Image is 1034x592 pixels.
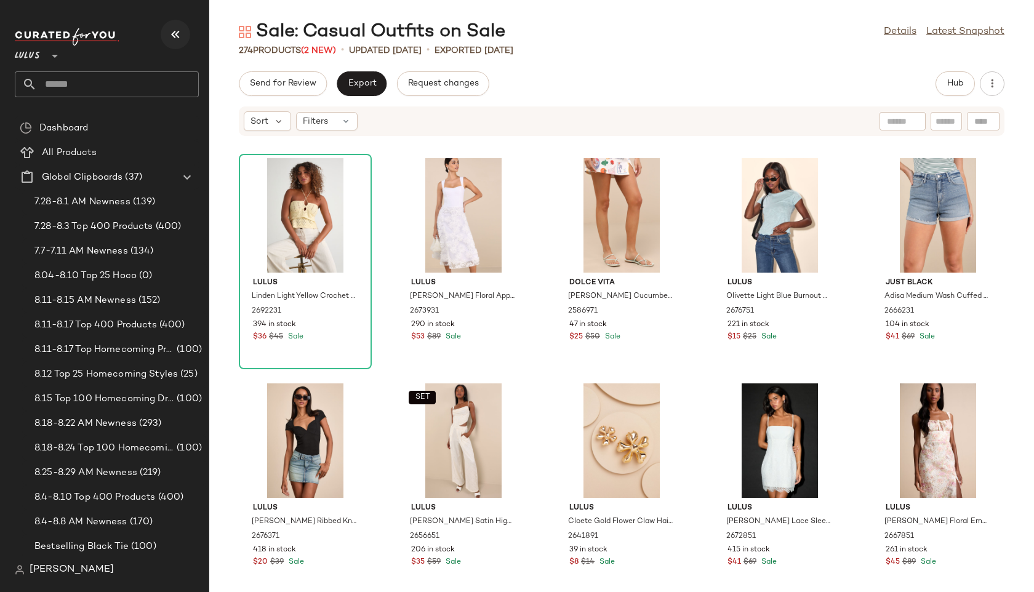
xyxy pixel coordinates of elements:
[34,269,137,283] span: 8.04-8.10 Top 25 Hoco
[727,278,832,289] span: Lulus
[727,545,770,556] span: 415 in stock
[410,516,515,527] span: [PERSON_NAME] Satin High-Rise Trousers
[727,319,769,330] span: 221 in stock
[884,531,914,542] span: 2667851
[884,25,916,39] a: Details
[410,306,439,317] span: 2673931
[884,291,989,302] span: Adisa Medium Wash Cuffed Denim Shorts
[410,291,515,302] span: [PERSON_NAME] Floral Applique Midi Dress
[34,540,129,554] span: Bestselling Black Tie
[427,557,441,568] span: $59
[902,332,915,343] span: $69
[34,441,174,455] span: 8.18-8.24 Top 100 Homecoming Dresses
[34,220,153,234] span: 7.28-8.3 Top 400 Products
[401,383,526,498] img: 12772761_2656651.jpg
[876,383,1000,498] img: 2667851_01_hero_2025-07-02.jpg
[401,158,526,273] img: 2673931_01_hero.jpg
[349,44,422,57] p: updated [DATE]
[411,278,516,289] span: Lulus
[250,115,268,128] span: Sort
[918,558,936,566] span: Sale
[568,531,598,542] span: 2641891
[886,278,990,289] span: Just Black
[902,557,916,568] span: $89
[443,333,461,341] span: Sale
[253,319,296,330] span: 394 in stock
[407,79,479,89] span: Request changes
[253,278,358,289] span: Lulus
[427,43,430,58] span: •
[15,28,119,46] img: cfy_white_logo.C9jOOHJF.svg
[137,417,162,431] span: (293)
[15,565,25,575] img: svg%3e
[34,515,127,529] span: 8.4-8.8 AM Newness
[886,319,929,330] span: 104 in stock
[743,332,756,343] span: $25
[559,158,684,273] img: 2586971_01_OM.jpg
[174,343,202,357] span: (100)
[286,333,303,341] span: Sale
[239,71,327,96] button: Send for Review
[569,332,583,343] span: $25
[427,332,441,343] span: $89
[917,333,935,341] span: Sale
[252,291,356,302] span: Linden Light Yellow Crochet Cutout Tiered Halter Top
[568,291,673,302] span: [PERSON_NAME] Cucumber Strappy Slide Sandals
[597,558,615,566] span: Sale
[156,490,184,505] span: (400)
[252,516,356,527] span: [PERSON_NAME] Ribbed Knit Short Sleeve Bodysuit
[585,332,600,343] span: $50
[411,557,425,568] span: $35
[253,557,268,568] span: $20
[411,319,455,330] span: 290 in stock
[34,294,136,308] span: 8.11-8.15 AM Newness
[239,20,505,44] div: Sale: Casual Outfits on Sale
[569,545,607,556] span: 39 in stock
[411,503,516,514] span: Lulus
[153,220,182,234] span: (400)
[726,291,831,302] span: Olivette Light Blue Burnout Lettuce Edge Baby Tee
[414,393,430,402] span: SET
[301,46,336,55] span: (2 New)
[559,383,684,498] img: 12564441_2641891.jpg
[15,42,40,64] span: Lulus
[34,490,156,505] span: 8.4-8.10 Top 400 Products
[886,503,990,514] span: Lulus
[252,531,279,542] span: 2676371
[886,545,928,556] span: 261 in stock
[42,146,97,160] span: All Products
[30,562,114,577] span: [PERSON_NAME]
[269,332,283,343] span: $45
[718,158,842,273] img: 2676751_01_hero_2025-06-26.jpg
[178,367,198,382] span: (25)
[876,158,1000,273] img: 12752921_2666231.jpg
[759,333,777,341] span: Sale
[726,306,754,317] span: 2676751
[884,516,989,527] span: [PERSON_NAME] Floral Embroidered Column Midi Dress
[130,195,156,209] span: (139)
[34,244,128,258] span: 7.7-7.11 AM Newness
[239,46,253,55] span: 274
[411,545,455,556] span: 206 in stock
[435,44,513,57] p: Exported [DATE]
[884,306,914,317] span: 2666231
[249,79,316,89] span: Send for Review
[137,269,152,283] span: (0)
[727,503,832,514] span: Lulus
[174,392,202,406] span: (100)
[137,466,161,480] span: (219)
[743,557,756,568] span: $69
[136,294,161,308] span: (152)
[341,43,344,58] span: •
[253,503,358,514] span: Lulus
[411,332,425,343] span: $53
[34,466,137,480] span: 8.25-8.29 AM Newness
[568,516,673,527] span: Cloete Gold Flower Claw Hair Clip Set
[252,306,281,317] span: 2692231
[20,122,32,134] img: svg%3e
[34,417,137,431] span: 8.18-8.22 AM Newness
[569,503,674,514] span: Lulus
[34,343,174,357] span: 8.11-8.17 Top Homecoming Product
[286,558,304,566] span: Sale
[39,121,88,135] span: Dashboard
